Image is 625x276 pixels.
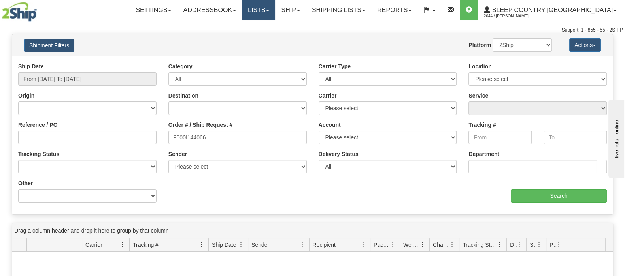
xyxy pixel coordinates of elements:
[468,92,488,100] label: Service
[371,0,417,20] a: Reports
[607,98,624,178] iframe: chat widget
[433,241,449,249] span: Charge
[549,241,556,249] span: Pickup Status
[478,0,623,20] a: Sleep Country [GEOGRAPHIC_DATA] 2044 / [PERSON_NAME]
[319,121,341,129] label: Account
[212,241,236,249] span: Ship Date
[12,223,613,238] div: grid grouping header
[468,41,491,49] label: Platform
[168,150,187,158] label: Sender
[168,62,193,70] label: Category
[511,189,607,203] input: Search
[468,131,532,144] input: From
[446,238,459,251] a: Charge filter column settings
[116,238,129,251] a: Carrier filter column settings
[133,241,159,249] span: Tracking #
[552,238,566,251] a: Pickup Status filter column settings
[319,62,351,70] label: Carrier Type
[296,238,309,251] a: Sender filter column settings
[319,92,337,100] label: Carrier
[6,7,73,13] div: live help - online
[130,0,177,20] a: Settings
[18,62,44,70] label: Ship Date
[306,0,371,20] a: Shipping lists
[242,0,275,20] a: Lists
[510,241,517,249] span: Delivery Status
[313,241,336,249] span: Recipient
[319,150,359,158] label: Delivery Status
[374,241,390,249] span: Packages
[468,62,491,70] label: Location
[2,27,623,34] div: Support: 1 - 855 - 55 - 2SHIP
[18,92,34,100] label: Origin
[18,150,59,158] label: Tracking Status
[386,238,400,251] a: Packages filter column settings
[468,150,499,158] label: Department
[195,238,208,251] a: Tracking # filter column settings
[177,0,242,20] a: Addressbook
[532,238,546,251] a: Shipment Issues filter column settings
[569,38,601,52] button: Actions
[234,238,248,251] a: Ship Date filter column settings
[468,121,496,129] label: Tracking #
[484,12,543,20] span: 2044 / [PERSON_NAME]
[530,241,536,249] span: Shipment Issues
[2,2,37,22] img: logo2044.jpg
[24,39,74,52] button: Shipment Filters
[18,121,58,129] label: Reference / PO
[416,238,429,251] a: Weight filter column settings
[168,121,233,129] label: Order # / Ship Request #
[493,238,506,251] a: Tracking Status filter column settings
[544,131,607,144] input: To
[251,241,269,249] span: Sender
[463,241,497,249] span: Tracking Status
[403,241,420,249] span: Weight
[275,0,306,20] a: Ship
[18,179,33,187] label: Other
[168,92,198,100] label: Destination
[490,7,613,13] span: Sleep Country [GEOGRAPHIC_DATA]
[357,238,370,251] a: Recipient filter column settings
[513,238,526,251] a: Delivery Status filter column settings
[85,241,102,249] span: Carrier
